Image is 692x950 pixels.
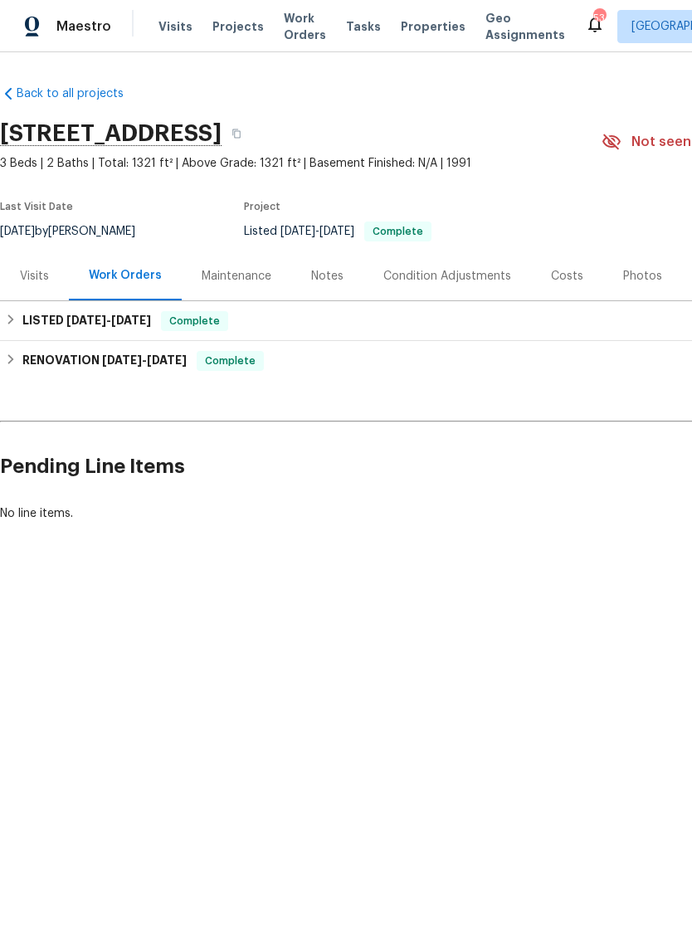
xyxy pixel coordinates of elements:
span: [DATE] [102,354,142,366]
div: Costs [551,268,583,285]
div: Visits [20,268,49,285]
div: Notes [311,268,344,285]
span: - [66,314,151,326]
span: [DATE] [147,354,187,366]
span: [DATE] [280,226,315,237]
span: Properties [401,18,465,35]
span: - [280,226,354,237]
span: Project [244,202,280,212]
button: Copy Address [222,119,251,149]
span: Complete [198,353,262,369]
span: [DATE] [111,314,151,326]
span: Projects [212,18,264,35]
div: Work Orders [89,267,162,284]
span: - [102,354,187,366]
span: Visits [158,18,192,35]
span: Tasks [346,21,381,32]
span: Maestro [56,18,111,35]
span: Work Orders [284,10,326,43]
div: Maintenance [202,268,271,285]
span: [DATE] [319,226,354,237]
span: Listed [244,226,431,237]
span: [DATE] [66,314,106,326]
div: 53 [593,10,605,27]
span: Geo Assignments [485,10,565,43]
h6: RENOVATION [22,351,187,371]
h6: LISTED [22,311,151,331]
div: Photos [623,268,662,285]
span: Complete [163,313,227,329]
div: Condition Adjustments [383,268,511,285]
span: Complete [366,227,430,236]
